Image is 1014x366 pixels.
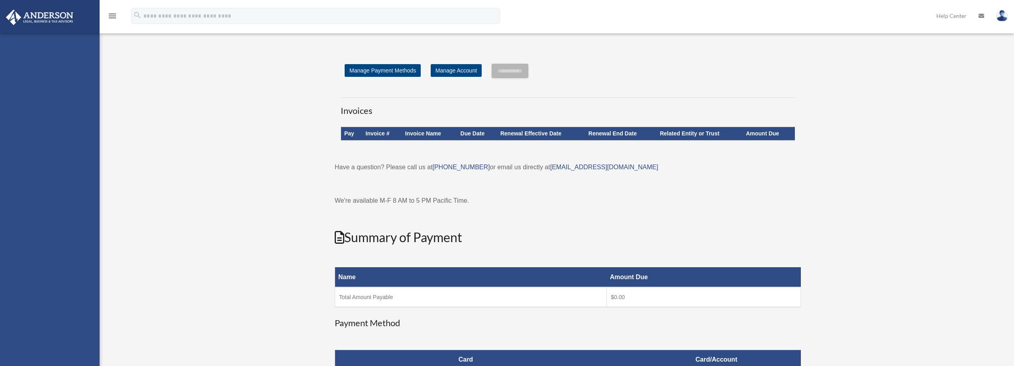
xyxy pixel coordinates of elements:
th: Invoice Name [402,127,457,141]
th: Name [335,267,607,287]
p: Have a question? Please call us at or email us directly at [335,162,801,173]
th: Related Entity or Trust [657,127,743,141]
th: Pay [341,127,363,141]
th: Due Date [457,127,497,141]
h3: Payment Method [335,317,801,329]
th: Renewal End Date [585,127,657,141]
a: Manage Payment Methods [345,64,421,77]
i: search [133,11,142,20]
th: Renewal Effective Date [497,127,585,141]
td: Total Amount Payable [335,287,607,307]
th: Amount Due [743,127,794,141]
a: Manage Account [431,64,482,77]
a: [EMAIL_ADDRESS][DOMAIN_NAME] [550,164,658,170]
img: Anderson Advisors Platinum Portal [4,10,76,25]
th: Invoice # [363,127,402,141]
td: $0.00 [607,287,801,307]
th: Amount Due [607,267,801,287]
img: User Pic [996,10,1008,22]
i: menu [108,11,117,21]
a: [PHONE_NUMBER] [432,164,490,170]
p: We're available M-F 8 AM to 5 PM Pacific Time. [335,195,801,206]
a: menu [108,14,117,21]
h2: Summary of Payment [335,229,801,247]
h3: Invoices [341,97,795,117]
